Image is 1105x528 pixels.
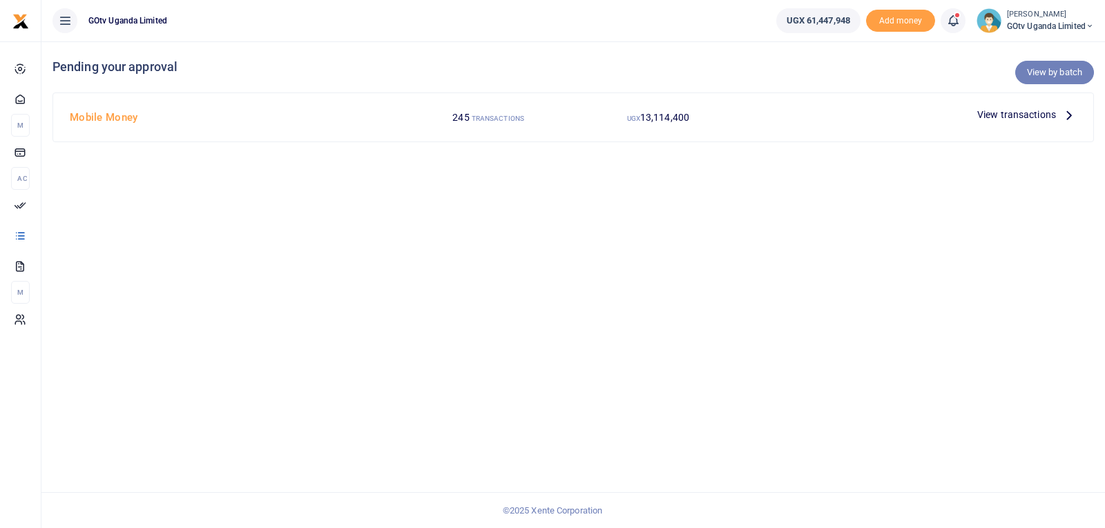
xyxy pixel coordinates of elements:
[627,115,640,122] small: UGX
[12,13,29,30] img: logo-small
[1007,20,1094,32] span: GOtv Uganda Limited
[776,8,861,33] a: UGX 61,447,948
[866,10,935,32] li: Toup your wallet
[866,10,935,32] span: Add money
[787,14,850,28] span: UGX 61,447,948
[452,112,469,123] span: 245
[977,8,1094,33] a: profile-user [PERSON_NAME] GOtv Uganda Limited
[977,8,1001,33] img: profile-user
[11,114,30,137] li: M
[771,8,866,33] li: Wallet ballance
[977,107,1056,122] span: View transactions
[83,14,173,27] span: GOtv Uganda Limited
[866,14,935,25] a: Add money
[11,281,30,304] li: M
[70,110,398,125] h4: Mobile Money
[472,115,524,122] small: TRANSACTIONS
[640,112,689,123] span: 13,114,400
[52,59,1094,75] h4: Pending your approval
[1015,61,1094,84] a: View by batch
[11,167,30,190] li: Ac
[1007,9,1094,21] small: [PERSON_NAME]
[12,15,29,26] a: logo-small logo-large logo-large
